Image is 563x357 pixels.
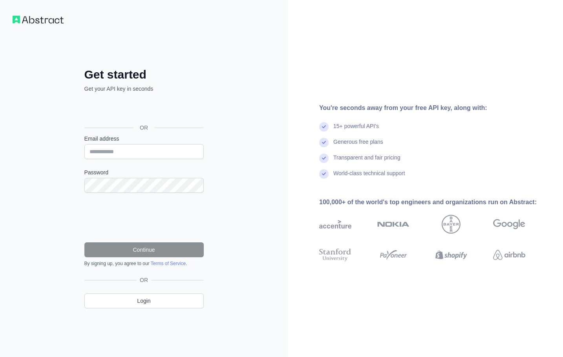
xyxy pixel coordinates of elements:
img: check mark [319,122,329,132]
img: check mark [319,169,329,179]
h2: Get started [84,68,204,82]
div: You're seconds away from your free API key, along with: [319,103,550,113]
div: World-class technical support [333,169,405,185]
img: accenture [319,215,351,234]
img: payoneer [377,247,409,263]
div: 100,000+ of the world's top engineers and organizations run on Abstract: [319,198,550,207]
iframe: Knappen Logga in med Google [80,101,206,119]
img: nokia [377,215,409,234]
a: Terms of Service [151,261,186,266]
button: Continue [84,242,204,257]
img: shopify [435,247,468,263]
img: Workflow [13,16,64,24]
span: OR [137,276,151,284]
img: bayer [442,215,461,234]
img: check mark [319,154,329,163]
div: Generous free plans [333,138,383,154]
label: Email address [84,135,204,143]
a: Login [84,293,204,308]
p: Get your API key in seconds [84,85,204,93]
img: stanford university [319,247,351,263]
img: airbnb [493,247,525,263]
div: Transparent and fair pricing [333,154,400,169]
img: google [493,215,525,234]
div: By signing up, you agree to our . [84,260,204,267]
span: OR [133,124,154,132]
iframe: reCAPTCHA [84,202,204,233]
label: Password [84,168,204,176]
img: check mark [319,138,329,147]
div: 15+ powerful API's [333,122,379,138]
